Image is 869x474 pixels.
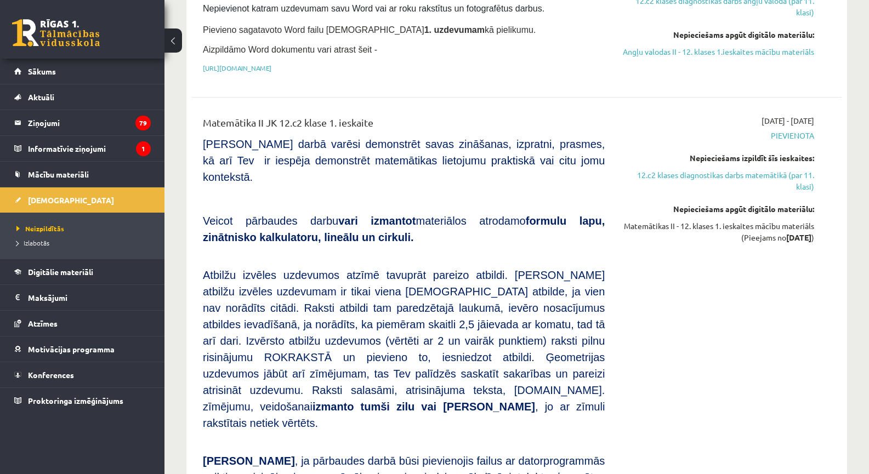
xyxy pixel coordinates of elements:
[203,138,605,183] span: [PERSON_NAME] darbā varēsi demonstrēt savas zināšanas, izpratni, prasmes, kā arī Tev ir iespēja d...
[135,116,151,130] i: 79
[424,25,485,35] strong: 1. uzdevumam
[14,187,151,213] a: [DEMOGRAPHIC_DATA]
[203,215,605,243] b: formulu lapu, zinātnisko kalkulatoru, lineālu un cirkuli.
[203,455,295,467] span: [PERSON_NAME]
[16,224,64,233] span: Neizpildītās
[203,215,605,243] span: Veicot pārbaudes darbu materiālos atrodamo
[621,169,814,192] a: 12.c2 klases diagnostikas darbs matemātikā (par 11. klasi)
[28,396,123,406] span: Proktoringa izmēģinājums
[28,195,114,205] span: [DEMOGRAPHIC_DATA]
[14,110,151,135] a: Ziņojumi79
[14,362,151,387] a: Konferences
[14,136,151,161] a: Informatīvie ziņojumi1
[621,220,814,243] div: Matemātikas II - 12. klases 1. ieskaites mācību materiāls (Pieejams no )
[14,59,151,84] a: Sākums
[203,115,605,135] div: Matemātika II JK 12.c2 klase 1. ieskaite
[28,92,54,102] span: Aktuāli
[14,388,151,413] a: Proktoringa izmēģinājums
[28,267,93,277] span: Digitālie materiāli
[28,136,151,161] legend: Informatīvie ziņojumi
[786,232,811,242] strong: [DATE]
[313,401,354,413] b: izmanto
[28,169,89,179] span: Mācību materiāli
[14,162,151,187] a: Mācību materiāli
[203,25,536,35] span: Pievieno sagatavoto Word failu [DEMOGRAPHIC_DATA] kā pielikumu.
[16,224,154,233] a: Neizpildītās
[203,45,377,54] span: Aizpildāmo Word dokumentu vari atrast šeit -
[12,19,100,47] a: Rīgas 1. Tālmācības vidusskola
[14,285,151,310] a: Maksājumi
[28,344,115,354] span: Motivācijas programma
[621,46,814,58] a: Angļu valodas II - 12. klases 1.ieskaites mācību materiāls
[136,141,151,156] i: 1
[14,311,151,336] a: Atzīmes
[203,269,605,429] span: Atbilžu izvēles uzdevumos atzīmē tavuprāt pareizo atbildi. [PERSON_NAME] atbilžu izvēles uzdevuma...
[621,203,814,215] div: Nepieciešams apgūt digitālo materiālu:
[621,152,814,164] div: Nepieciešams izpildīt šīs ieskaites:
[28,318,58,328] span: Atzīmes
[621,29,814,41] div: Nepieciešams apgūt digitālo materiālu:
[16,238,154,248] a: Izlabotās
[14,259,151,284] a: Digitālie materiāli
[28,370,74,380] span: Konferences
[14,336,151,362] a: Motivācijas programma
[203,64,271,72] a: [URL][DOMAIN_NAME]
[28,66,56,76] span: Sākums
[338,215,416,227] b: vari izmantot
[28,285,151,310] legend: Maksājumi
[28,110,151,135] legend: Ziņojumi
[762,115,814,127] span: [DATE] - [DATE]
[361,401,535,413] b: tumši zilu vai [PERSON_NAME]
[14,84,151,110] a: Aktuāli
[16,238,49,247] span: Izlabotās
[621,130,814,141] span: Pievienota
